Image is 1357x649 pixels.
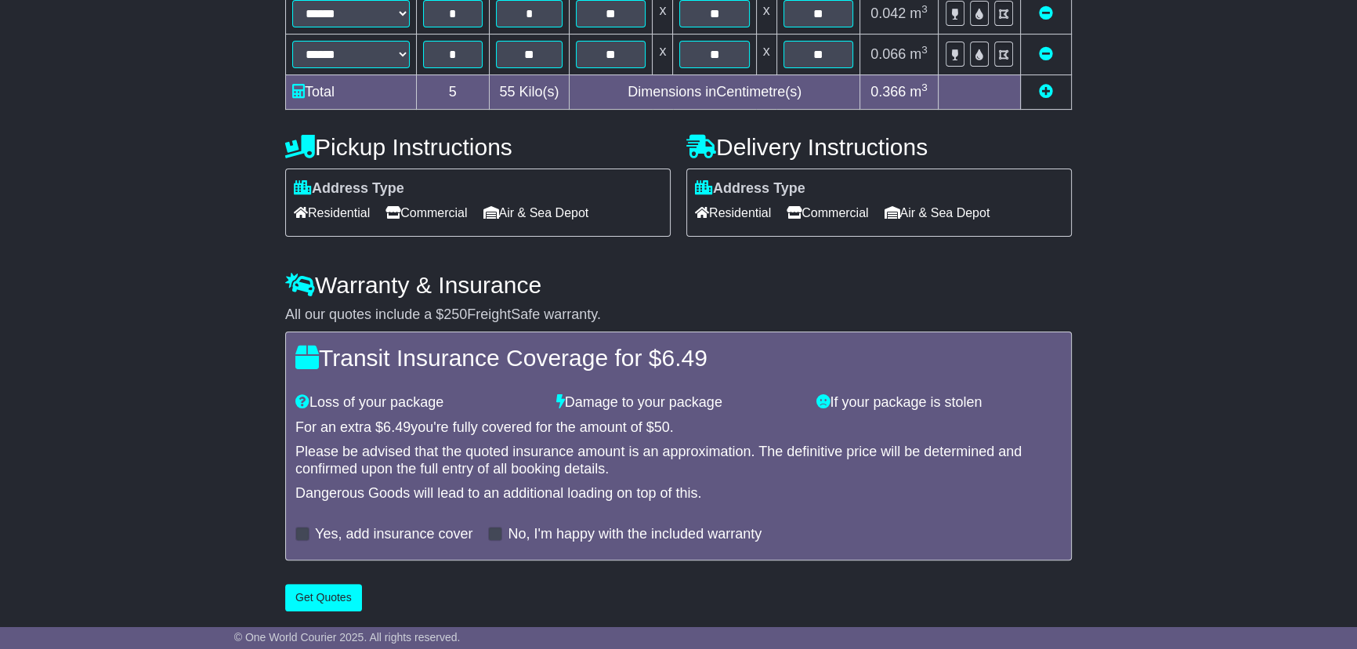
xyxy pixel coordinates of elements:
span: Commercial [787,201,868,225]
td: Dimensions in Centimetre(s) [570,74,860,109]
span: 0.066 [870,46,906,62]
span: 6.49 [661,345,707,371]
label: Yes, add insurance cover [315,526,472,543]
span: Residential [294,201,370,225]
td: Total [286,74,417,109]
div: Dangerous Goods will lead to an additional loading on top of this. [295,485,1062,502]
span: Commercial [385,201,467,225]
label: Address Type [695,180,805,198]
sup: 3 [921,3,928,15]
button: Get Quotes [285,584,362,611]
span: Air & Sea Depot [483,201,589,225]
h4: Delivery Instructions [686,134,1072,160]
a: Remove this item [1039,5,1053,21]
label: Address Type [294,180,404,198]
span: 55 [499,84,515,100]
td: Kilo(s) [489,74,570,109]
span: Residential [695,201,771,225]
span: m [910,46,928,62]
td: 5 [417,74,490,109]
span: 0.042 [870,5,906,21]
span: 6.49 [383,419,411,435]
h4: Pickup Instructions [285,134,671,160]
div: Loss of your package [288,394,548,412]
div: Damage to your package [548,394,809,412]
div: Please be advised that the quoted insurance amount is an approximation. The definitive price will... [295,444,1062,477]
a: Remove this item [1039,46,1053,62]
td: x [756,34,776,74]
span: 0.366 [870,84,906,100]
span: 250 [443,306,467,322]
div: For an extra $ you're fully covered for the amount of $ . [295,419,1062,437]
div: All our quotes include a $ FreightSafe warranty. [285,306,1072,324]
h4: Transit Insurance Coverage for $ [295,345,1062,371]
sup: 3 [921,82,928,93]
span: m [910,84,928,100]
span: Air & Sea Depot [885,201,990,225]
span: m [910,5,928,21]
div: If your package is stolen [809,394,1069,412]
a: Add new item [1039,84,1053,100]
span: © One World Courier 2025. All rights reserved. [234,631,461,644]
label: No, I'm happy with the included warranty [508,526,762,543]
td: x [653,34,673,74]
h4: Warranty & Insurance [285,272,1072,298]
span: 50 [654,419,670,435]
sup: 3 [921,44,928,56]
